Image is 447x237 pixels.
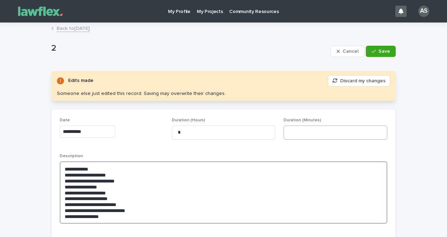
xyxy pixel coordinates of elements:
[57,24,90,32] a: Back to[DATE]
[378,49,390,54] span: Save
[51,43,328,53] p: 2
[343,49,358,54] span: Cancel
[172,118,205,122] span: Duration (Hours)
[14,4,67,18] img: Gnvw4qrBSHOAfo8VMhG6
[57,91,226,97] div: Someone else just edited this record. Saving may overwrite their changes.
[284,118,321,122] span: Duration (Minutes)
[418,6,429,17] div: AS
[68,76,93,85] div: Edits made
[331,46,364,57] button: Cancel
[366,46,396,57] button: Save
[60,154,83,158] span: Description
[60,118,70,122] span: Date
[328,75,390,87] button: Discard my changes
